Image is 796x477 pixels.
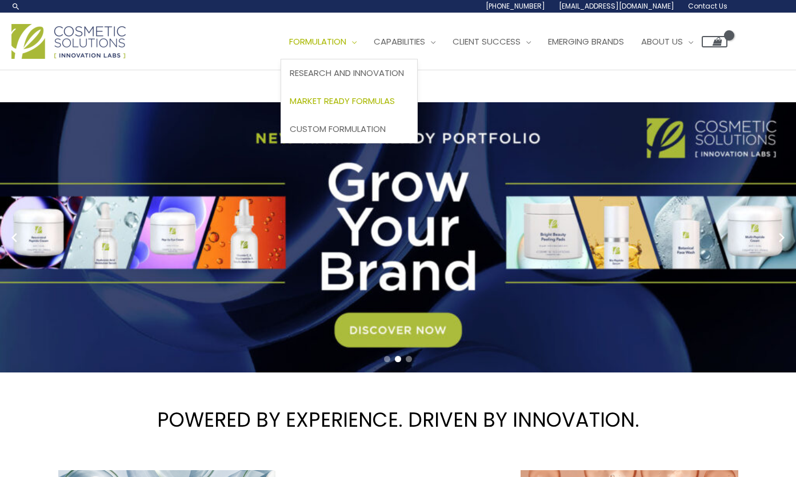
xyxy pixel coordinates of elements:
a: Research and Innovation [281,59,417,87]
a: Emerging Brands [539,25,633,59]
span: Go to slide 3 [406,356,412,362]
button: Previous slide [6,229,23,246]
button: Next slide [773,229,790,246]
a: Market Ready Formulas [281,87,417,115]
span: Go to slide 2 [395,356,401,362]
nav: Site Navigation [272,25,727,59]
span: Market Ready Formulas [290,95,395,107]
span: Client Success [453,35,521,47]
span: Research and Innovation [290,67,404,79]
span: About Us [641,35,683,47]
a: About Us [633,25,702,59]
a: Client Success [444,25,539,59]
span: Capabilities [374,35,425,47]
span: Custom Formulation [290,123,386,135]
a: Formulation [281,25,365,59]
a: Custom Formulation [281,115,417,143]
a: Capabilities [365,25,444,59]
img: Cosmetic Solutions Logo [11,24,126,59]
a: View Shopping Cart, empty [702,36,727,47]
span: [EMAIL_ADDRESS][DOMAIN_NAME] [559,1,674,11]
span: Go to slide 1 [384,356,390,362]
span: Contact Us [688,1,727,11]
span: Formulation [289,35,346,47]
span: Emerging Brands [548,35,624,47]
a: Search icon link [11,2,21,11]
span: [PHONE_NUMBER] [486,1,545,11]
